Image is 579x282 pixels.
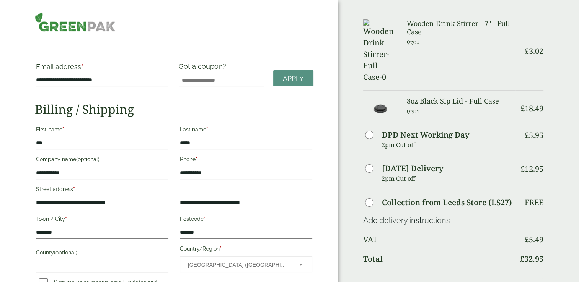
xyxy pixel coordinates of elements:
[36,124,168,137] label: First name
[520,103,543,113] bdi: 18.49
[363,250,515,268] th: Total
[520,103,525,113] span: £
[36,184,168,197] label: Street address
[520,164,543,174] bdi: 12.95
[35,102,313,117] h2: Billing / Shipping
[525,130,529,140] span: £
[363,230,515,249] th: VAT
[204,216,206,222] abbr: required
[180,243,312,256] label: Country/Region
[283,75,304,83] span: Apply
[525,46,529,56] span: £
[382,173,515,184] p: 2pm Cut off
[62,126,64,133] abbr: required
[520,254,543,264] bdi: 32.95
[220,246,222,252] abbr: required
[179,62,229,74] label: Got a coupon?
[407,19,515,36] h3: Wooden Drink Stirrer - 7" - Full Case
[382,131,469,139] label: DPD Next Working Day
[35,12,116,32] img: GreenPak Supplies
[180,124,312,137] label: Last name
[520,164,525,174] span: £
[196,156,197,162] abbr: required
[73,186,75,192] abbr: required
[180,154,312,167] label: Phone
[525,46,543,56] bdi: 3.02
[65,216,67,222] abbr: required
[36,214,168,227] label: Town / City
[382,139,515,151] p: 2pm Cut off
[206,126,208,133] abbr: required
[54,250,77,256] span: (optional)
[525,234,543,245] bdi: 5.49
[382,199,512,206] label: Collection from Leeds Store (LS27)
[407,109,419,114] small: Qty: 1
[180,214,312,227] label: Postcode
[180,256,312,272] span: Country/Region
[520,254,524,264] span: £
[407,39,419,45] small: Qty: 1
[76,156,99,162] span: (optional)
[188,257,289,273] span: United Kingdom (UK)
[363,216,450,225] a: Add delivery instructions
[382,165,443,172] label: [DATE] Delivery
[525,198,543,207] p: Free
[363,19,398,83] img: Wooden Drink Stirrer-Full Case-0
[273,70,313,87] a: Apply
[525,130,543,140] bdi: 5.95
[36,247,168,260] label: County
[36,154,168,167] label: Company name
[525,234,529,245] span: £
[81,63,83,71] abbr: required
[36,63,168,74] label: Email address
[407,97,515,105] h3: 8oz Black Sip Lid - Full Case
